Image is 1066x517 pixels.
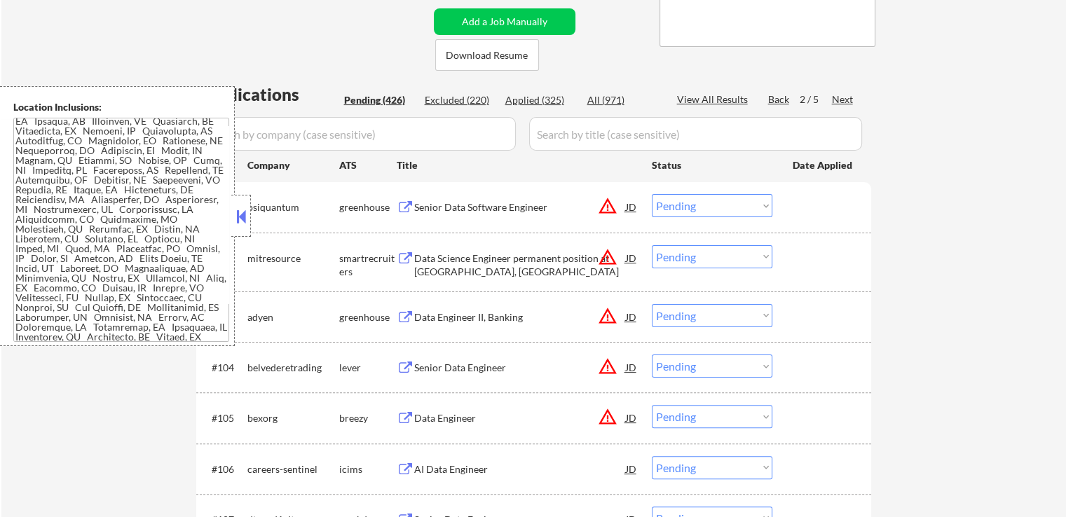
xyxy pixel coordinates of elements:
div: psiquantum [247,200,339,214]
div: greenhouse [339,310,397,324]
div: Excluded (220) [425,93,495,107]
div: Data Science Engineer permanent position at [GEOGRAPHIC_DATA], [GEOGRAPHIC_DATA] [414,251,626,279]
button: warning_amber [598,247,617,267]
input: Search by company (case sensitive) [200,117,516,151]
div: breezy [339,411,397,425]
div: adyen [247,310,339,324]
div: AI Data Engineer [414,462,626,476]
div: JD [624,405,638,430]
button: warning_amber [598,357,617,376]
div: careers-sentinel [247,462,339,476]
div: Back [768,92,791,106]
button: warning_amber [598,196,617,216]
div: #104 [212,361,236,375]
button: Download Resume [435,39,539,71]
div: JD [624,194,638,219]
div: 2 / 5 [800,92,832,106]
div: Company [247,158,339,172]
div: Next [832,92,854,106]
div: Senior Data Software Engineer [414,200,626,214]
div: Senior Data Engineer [414,361,626,375]
div: Location Inclusions: [13,100,229,114]
div: Status [652,152,772,177]
div: JD [624,245,638,270]
div: icims [339,462,397,476]
div: #106 [212,462,236,476]
div: Data Engineer II, Banking [414,310,626,324]
button: warning_amber [598,306,617,326]
div: Pending (426) [344,93,414,107]
div: Applied (325) [505,93,575,107]
button: Add a Job Manually [434,8,575,35]
div: ATS [339,158,397,172]
input: Search by title (case sensitive) [529,117,862,151]
div: lever [339,361,397,375]
div: #105 [212,411,236,425]
div: JD [624,456,638,481]
div: Applications [200,86,339,103]
div: smartrecruiters [339,251,397,279]
button: warning_amber [598,407,617,427]
div: Date Applied [793,158,854,172]
div: bexorg [247,411,339,425]
div: JD [624,354,638,380]
div: belvederetrading [247,361,339,375]
div: JD [624,304,638,329]
div: All (971) [587,93,657,107]
div: Data Engineer [414,411,626,425]
div: Title [397,158,638,172]
div: greenhouse [339,200,397,214]
div: View All Results [677,92,752,106]
div: mitresource [247,251,339,266]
